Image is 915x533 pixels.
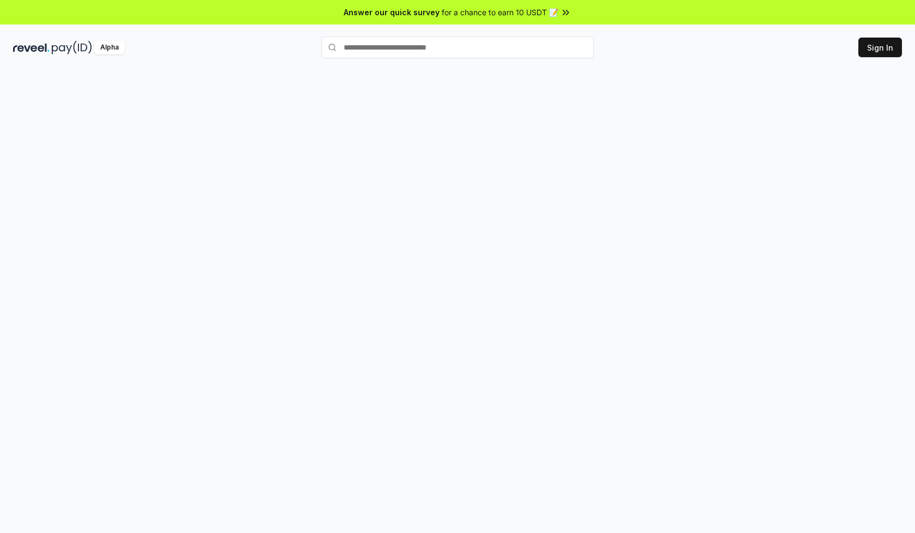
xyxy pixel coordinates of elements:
[94,41,125,54] div: Alpha
[52,41,92,54] img: pay_id
[442,7,558,18] span: for a chance to earn 10 USDT 📝
[858,38,902,57] button: Sign In
[344,7,440,18] span: Answer our quick survey
[13,41,50,54] img: reveel_dark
